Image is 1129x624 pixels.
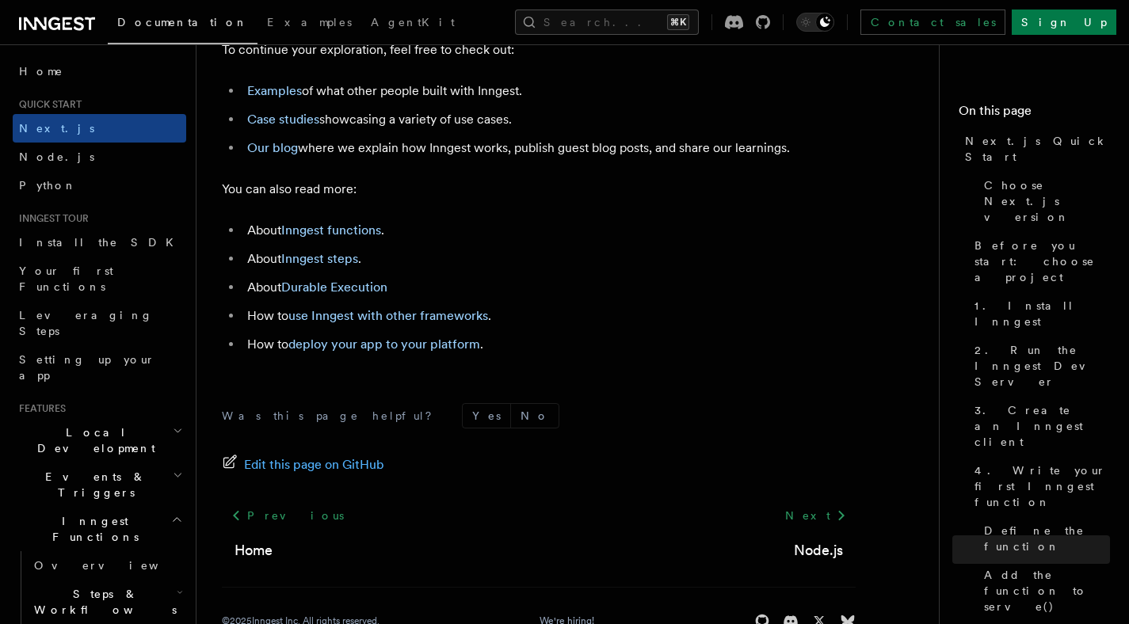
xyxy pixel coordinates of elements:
[244,454,384,476] span: Edit this page on GitHub
[984,177,1110,225] span: Choose Next.js version
[13,513,171,545] span: Inngest Functions
[235,539,273,561] a: Home
[117,16,248,29] span: Documentation
[975,238,1110,285] span: Before you start: choose a project
[371,16,455,29] span: AgentKit
[968,396,1110,456] a: 3. Create an Inngest client
[19,63,63,79] span: Home
[281,223,381,238] a: Inngest functions
[242,137,856,159] li: where we explain how Inngest works, publish guest blog posts, and share our learnings.
[13,114,186,143] a: Next.js
[511,404,559,428] button: No
[13,301,186,345] a: Leveraging Steps
[19,353,155,382] span: Setting up your app
[968,291,1110,336] a: 1. Install Inngest
[13,345,186,390] a: Setting up your app
[975,342,1110,390] span: 2. Run the Inngest Dev Server
[968,456,1110,516] a: 4. Write your first Inngest function
[965,133,1110,165] span: Next.js Quick Start
[13,212,89,225] span: Inngest tour
[13,462,186,507] button: Events & Triggers
[975,402,1110,450] span: 3. Create an Inngest client
[13,98,82,111] span: Quick start
[247,140,298,155] a: Our blog
[242,80,856,102] li: of what other people built with Inngest.
[667,14,689,30] kbd: ⌘K
[247,112,319,127] a: Case studies
[288,337,480,352] a: deploy your app to your platform
[959,127,1110,171] a: Next.js Quick Start
[515,10,699,35] button: Search...⌘K
[288,308,488,323] a: use Inngest with other frameworks
[281,251,358,266] a: Inngest steps
[222,39,856,61] p: To continue your exploration, feel free to check out:
[13,418,186,462] button: Local Development
[222,408,443,424] p: Was this page helpful?
[28,551,186,580] a: Overview
[19,264,113,293] span: Your first Functions
[242,219,856,242] li: About .
[222,178,856,200] p: You can also read more:
[796,13,834,32] button: Toggle dark mode
[108,5,257,44] a: Documentation
[13,228,186,257] a: Install the SDK
[361,5,464,43] a: AgentKit
[257,5,361,43] a: Examples
[463,404,510,428] button: Yes
[978,171,1110,231] a: Choose Next.js version
[28,586,177,618] span: Steps & Workflows
[1012,10,1116,35] a: Sign Up
[959,101,1110,127] h4: On this page
[984,523,1110,554] span: Define the function
[13,57,186,86] a: Home
[776,501,856,530] a: Next
[34,559,197,572] span: Overview
[975,462,1110,510] span: 4. Write your first Inngest function
[978,516,1110,561] a: Define the function
[222,454,384,476] a: Edit this page on GitHub
[860,10,1005,35] a: Contact sales
[978,561,1110,621] a: Add the function to serve()
[13,257,186,301] a: Your first Functions
[267,16,352,29] span: Examples
[794,539,843,561] a: Node.js
[28,580,186,624] button: Steps & Workflows
[19,179,77,192] span: Python
[13,143,186,171] a: Node.js
[968,336,1110,396] a: 2. Run the Inngest Dev Server
[968,231,1110,291] a: Before you start: choose a project
[13,469,173,500] span: Events & Triggers
[19,122,94,135] span: Next.js
[975,298,1110,329] span: 1. Install Inngest
[242,305,856,327] li: How to .
[242,248,856,270] li: About .
[13,402,66,415] span: Features
[242,276,856,299] li: About
[19,309,153,337] span: Leveraging Steps
[242,333,856,356] li: How to .
[222,501,353,530] a: Previous
[13,507,186,551] button: Inngest Functions
[242,108,856,131] li: showcasing a variety of use cases.
[13,171,186,200] a: Python
[281,280,387,295] a: Durable Execution
[984,567,1110,614] span: Add the function to serve()
[19,236,183,249] span: Install the SDK
[13,424,173,456] span: Local Development
[247,83,302,98] a: Examples
[19,150,94,163] span: Node.js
